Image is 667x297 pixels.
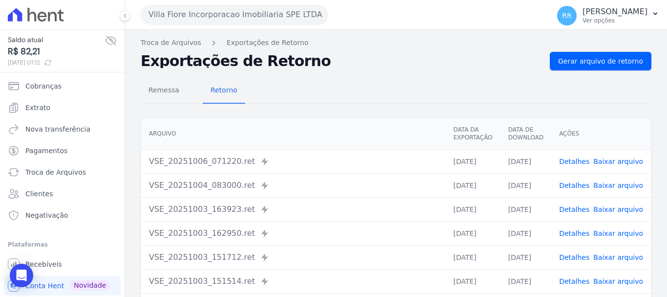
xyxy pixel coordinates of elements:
[4,119,121,139] a: Nova transferência
[500,197,551,221] td: [DATE]
[149,180,438,191] div: VSE_20251004_083000.ret
[141,118,445,150] th: Arquivo
[445,118,500,150] th: Data da Exportação
[445,149,500,173] td: [DATE]
[8,45,105,58] span: R$ 82,21
[149,204,438,215] div: VSE_20251003_163923.ret
[549,2,667,29] button: RR [PERSON_NAME] Ver opções
[445,173,500,197] td: [DATE]
[593,206,643,213] a: Baixar arquivo
[25,103,50,113] span: Extrato
[4,206,121,225] a: Negativação
[4,162,121,182] a: Troca de Arquivos
[25,281,64,291] span: Conta Hent
[203,78,245,104] a: Retorno
[500,221,551,245] td: [DATE]
[10,264,33,287] div: Open Intercom Messenger
[500,118,551,150] th: Data de Download
[500,269,551,293] td: [DATE]
[558,56,643,66] span: Gerar arquivo de retorno
[149,251,438,263] div: VSE_20251003_151712.ret
[559,277,589,285] a: Detalhes
[445,245,500,269] td: [DATE]
[149,156,438,167] div: VSE_20251006_071220.ret
[149,275,438,287] div: VSE_20251003_151514.ret
[500,149,551,173] td: [DATE]
[25,167,86,177] span: Troca de Arquivos
[559,206,589,213] a: Detalhes
[559,158,589,165] a: Detalhes
[593,253,643,261] a: Baixar arquivo
[8,35,105,45] span: Saldo atual
[550,52,651,70] a: Gerar arquivo de retorno
[593,229,643,237] a: Baixar arquivo
[4,276,121,296] a: Conta Hent Novidade
[4,254,121,274] a: Recebíveis
[25,210,68,220] span: Negativação
[141,54,542,68] h2: Exportações de Retorno
[583,17,647,24] p: Ver opções
[205,80,243,100] span: Retorno
[551,118,651,150] th: Ações
[4,98,121,117] a: Extrato
[25,124,90,134] span: Nova transferência
[445,197,500,221] td: [DATE]
[143,80,185,100] span: Remessa
[4,141,121,160] a: Pagamentos
[8,58,105,67] span: [DATE] 07:12
[25,146,67,156] span: Pagamentos
[141,38,201,48] a: Troca de Arquivos
[500,173,551,197] td: [DATE]
[593,158,643,165] a: Baixar arquivo
[25,259,62,269] span: Recebíveis
[559,182,589,189] a: Detalhes
[559,229,589,237] a: Detalhes
[593,277,643,285] a: Baixar arquivo
[25,81,62,91] span: Cobranças
[562,12,571,19] span: RR
[141,38,651,48] nav: Breadcrumb
[25,189,53,199] span: Clientes
[445,221,500,245] td: [DATE]
[593,182,643,189] a: Baixar arquivo
[149,228,438,239] div: VSE_20251003_162950.ret
[8,239,117,251] div: Plataformas
[445,269,500,293] td: [DATE]
[500,245,551,269] td: [DATE]
[4,76,121,96] a: Cobranças
[4,184,121,204] a: Clientes
[141,78,187,104] a: Remessa
[141,5,328,24] button: Villa Fiore Incorporacao Imobiliaria SPE LTDA
[70,280,110,291] span: Novidade
[559,253,589,261] a: Detalhes
[227,38,309,48] a: Exportações de Retorno
[583,7,647,17] p: [PERSON_NAME]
